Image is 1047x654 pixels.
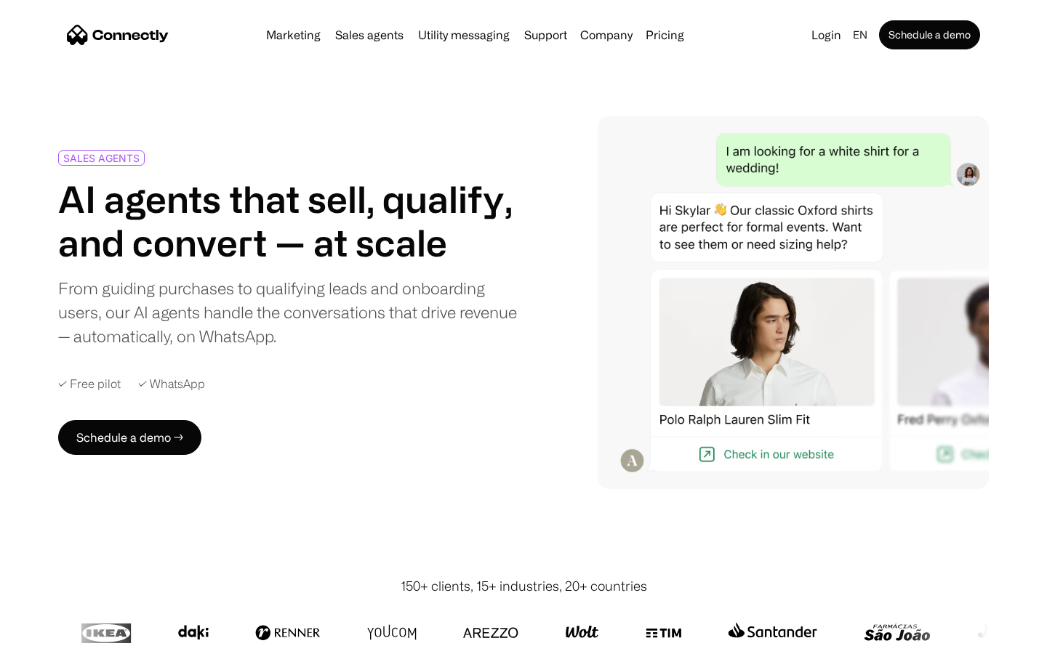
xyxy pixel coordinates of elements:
[58,276,518,348] div: From guiding purchases to qualifying leads and onboarding users, our AI agents handle the convers...
[640,29,690,41] a: Pricing
[853,25,867,45] div: en
[138,377,205,391] div: ✓ WhatsApp
[260,29,326,41] a: Marketing
[329,29,409,41] a: Sales agents
[518,29,573,41] a: Support
[58,177,518,265] h1: AI agents that sell, qualify, and convert — at scale
[412,29,516,41] a: Utility messaging
[58,420,201,455] a: Schedule a demo →
[63,153,140,163] div: SALES AGENTS
[401,576,647,596] div: 150+ clients, 15+ industries, 20+ countries
[806,25,847,45] a: Login
[58,377,121,391] div: ✓ Free pilot
[580,25,633,45] div: Company
[879,20,980,49] a: Schedule a demo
